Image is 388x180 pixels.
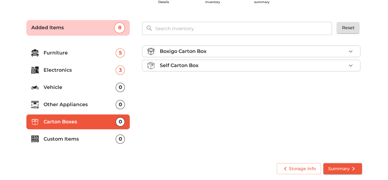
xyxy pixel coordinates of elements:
button: Storage Info [277,163,321,174]
div: 0 [116,117,125,126]
p: Electronics [44,66,116,74]
p: Added Items [31,24,114,31]
p: Other Appliances [44,101,116,108]
img: self_carton_box [147,62,155,69]
span: Storage Info [282,165,316,173]
div: 5 [116,48,125,58]
input: Search Inventory [151,22,336,35]
span: Reset [342,24,354,32]
p: Furniture [44,49,116,57]
button: Summary [323,163,362,174]
p: Boxigo Carton Box [159,48,206,55]
span: Summary [328,165,357,173]
div: 8 [114,22,125,33]
div: 0 [116,83,125,92]
div: 0 [116,134,125,144]
button: Reset [337,22,359,34]
p: Self Carton Box [159,62,198,69]
p: Custom Items [44,135,116,143]
div: 3 [116,66,125,75]
div: 0 [116,100,125,109]
p: Carton Boxes [44,118,116,126]
p: Vehicle [44,84,116,91]
img: boxigo_carton_box [147,48,155,55]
